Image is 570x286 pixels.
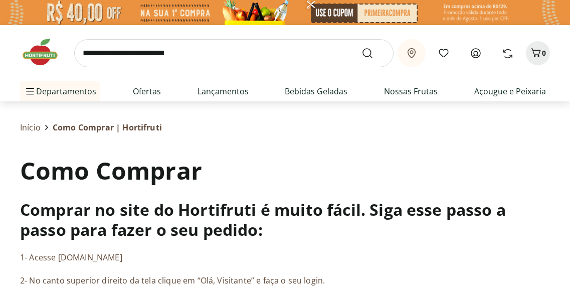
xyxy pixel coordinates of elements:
a: Bebidas Geladas [285,85,347,97]
h1: Como Comprar [20,154,550,188]
span: 0 [542,48,546,58]
a: Início [20,123,41,131]
button: Menu [24,79,36,103]
input: search [74,39,394,67]
button: Carrinho [526,41,550,65]
h3: Comprar no site do Hortifruti é muito fácil. Siga esse passo a passo para fazer o seu pedido: [20,200,550,240]
span: Departamentos [24,79,96,103]
a: Nossas Frutas [384,85,438,97]
a: Ofertas [133,85,161,97]
p: 2- No canto superior direito da tela clique em “Olá, Visitante” e faça o seu login. [20,275,550,286]
p: 1- Acesse [DOMAIN_NAME] [20,252,550,263]
a: Lançamentos [198,85,249,97]
img: Hortifruti [20,37,70,67]
a: Açougue e Peixaria [474,85,546,97]
button: Submit Search [361,47,386,59]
